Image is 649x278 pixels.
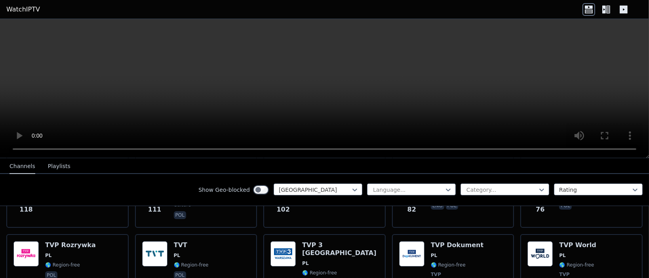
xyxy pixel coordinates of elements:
img: TVP Rozrywka [13,241,39,267]
span: 🌎 Region-free [174,262,209,268]
span: 118 [19,205,32,214]
img: TVP World [527,241,553,267]
img: TVT [142,241,167,267]
h6: TVP World [559,241,596,249]
p: pol [174,211,186,219]
span: PL [559,252,565,259]
span: 🌎 Region-free [431,262,466,268]
h6: TVP 3 [GEOGRAPHIC_DATA] [302,241,379,257]
img: TVP Dokument [399,241,424,267]
span: PL [431,252,437,259]
h6: TVT [174,241,209,249]
span: 🌎 Region-free [559,262,594,268]
button: Playlists [48,159,70,174]
button: Channels [10,159,35,174]
img: TVP 3 Warszawa [270,241,296,267]
span: TVP [559,271,569,278]
span: 111 [148,205,161,214]
a: WatchIPTV [6,5,40,14]
span: PL [302,260,308,267]
h6: TVP Rozrywka [45,241,96,249]
span: 🌎 Region-free [45,262,80,268]
span: 102 [276,205,289,214]
span: 76 [536,205,544,214]
span: PL [45,252,51,259]
span: PL [174,252,180,259]
span: 82 [407,205,416,214]
h6: TVP Dokument [431,241,483,249]
span: TVP [431,271,441,278]
label: Show Geo-blocked [198,186,250,194]
span: 🌎 Region-free [302,270,337,276]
